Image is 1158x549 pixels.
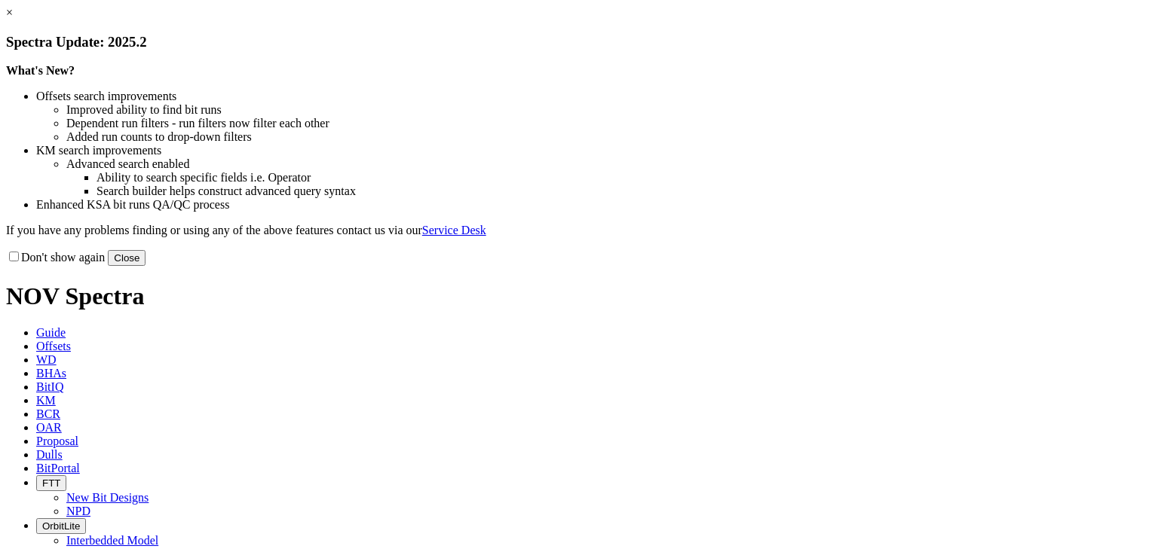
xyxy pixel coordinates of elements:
[96,185,1152,198] li: Search builder helps construct advanced query syntax
[6,34,1152,50] h3: Spectra Update: 2025.2
[6,282,1152,310] h1: NOV Spectra
[42,477,60,489] span: FTT
[96,171,1152,185] li: Ability to search specific fields i.e. Operator
[36,394,56,407] span: KM
[6,251,105,264] label: Don't show again
[36,421,62,434] span: OAR
[6,64,75,77] strong: What's New?
[36,435,78,447] span: Proposal
[108,250,146,266] button: Close
[36,340,71,352] span: Offsets
[422,224,486,236] a: Service Desk
[36,326,66,339] span: Guide
[66,505,90,517] a: NPD
[42,520,80,532] span: OrbitLite
[9,252,19,261] input: Don't show again
[66,534,158,547] a: Interbedded Model
[6,224,1152,237] p: If you have any problems finding or using any of the above features contact us via our
[36,353,57,366] span: WD
[36,407,60,420] span: BCR
[36,448,63,461] span: Dulls
[66,117,1152,130] li: Dependent run filters - run filters now filter each other
[66,130,1152,144] li: Added run counts to drop-down filters
[36,367,66,380] span: BHAs
[36,90,1152,103] li: Offsets search improvements
[66,491,149,504] a: New Bit Designs
[36,380,63,393] span: BitIQ
[66,103,1152,117] li: Improved ability to find bit runs
[36,144,1152,157] li: KM search improvements
[36,462,80,474] span: BitPortal
[66,157,1152,171] li: Advanced search enabled
[6,6,13,19] a: ×
[36,198,1152,212] li: Enhanced KSA bit runs QA/QC process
